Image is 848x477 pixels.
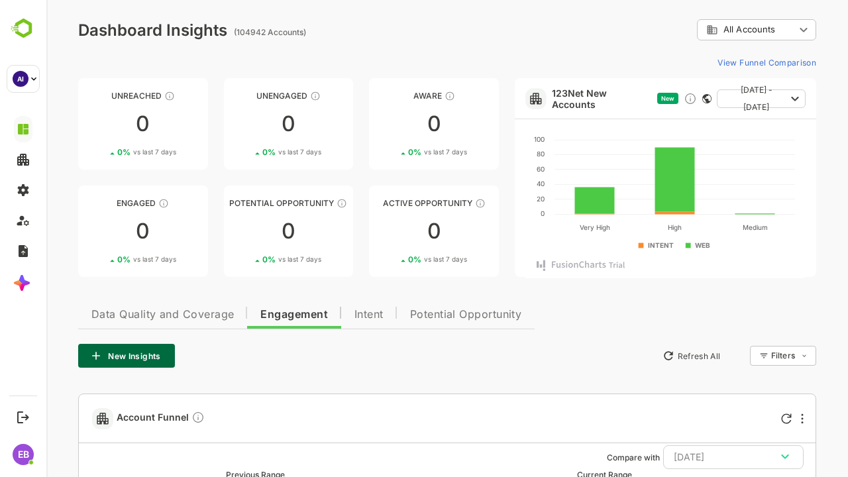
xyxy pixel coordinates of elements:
[533,223,564,232] text: Very High
[494,209,498,217] text: 0
[378,254,421,264] span: vs last 7 days
[627,449,747,466] div: [DATE]
[232,147,275,157] span: vs last 7 days
[87,147,130,157] span: vs last 7 days
[723,344,770,368] div: Filters
[429,198,439,209] div: These accounts have open opportunities which might be at any of the Sales Stages
[362,254,421,264] div: 0 %
[490,195,498,203] text: 20
[490,150,498,158] text: 80
[323,91,452,101] div: Aware
[216,254,275,264] div: 0 %
[232,254,275,264] span: vs last 7 days
[323,78,452,170] a: AwareThese accounts have just entered the buying cycle and need further nurturing00%vs last 7 days
[13,444,34,465] div: EB
[178,91,307,101] div: Unengaged
[505,87,606,110] a: 123Net New Accounts
[681,81,739,116] span: [DATE] - [DATE]
[666,52,770,73] button: View Funnel Comparison
[214,309,282,320] span: Engagement
[560,452,613,462] ag: Compare with
[71,147,130,157] div: 0 %
[178,198,307,208] div: Potential Opportunity
[70,411,158,426] span: Account Funnel
[308,309,337,320] span: Intent
[145,411,158,426] div: Compare Funnel to any previous dates, and click on any plot in the current funnel to view the det...
[323,221,452,242] div: 0
[398,91,409,101] div: These accounts have just entered the buying cycle and need further nurturing
[725,350,749,360] div: Filters
[32,78,162,170] a: UnreachedThese accounts have not been engaged with for a defined time period00%vs last 7 days
[216,147,275,157] div: 0 %
[378,147,421,157] span: vs last 7 days
[178,113,307,134] div: 0
[32,91,162,101] div: Unreached
[670,89,759,108] button: [DATE] - [DATE]
[13,71,28,87] div: AI
[490,165,498,173] text: 60
[610,345,680,366] button: Refresh All
[14,408,32,426] button: Logout
[656,94,665,103] div: This card does not support filter and segments
[490,180,498,187] text: 40
[112,198,123,209] div: These accounts are warm, further nurturing would qualify them to MQAs
[488,135,498,143] text: 100
[755,413,757,424] div: More
[696,223,721,231] text: Medium
[264,91,274,101] div: These accounts have not shown enough engagement and need nurturing
[362,147,421,157] div: 0 %
[32,221,162,242] div: 0
[187,27,264,37] ag: (104942 Accounts)
[660,24,749,36] div: All Accounts
[178,78,307,170] a: UnengagedThese accounts have not shown enough engagement and need nurturing00%vs last 7 days
[32,21,181,40] div: Dashboard Insights
[677,25,729,34] span: All Accounts
[323,185,452,277] a: Active OpportunityThese accounts have open opportunities which might be at any of the Sales Stage...
[735,413,745,424] div: Refresh
[651,17,770,43] div: All Accounts
[32,344,129,368] button: New Insights
[290,198,301,209] div: These accounts are MQAs and can be passed on to Inside Sales
[118,91,129,101] div: These accounts have not been engaged with for a defined time period
[71,254,130,264] div: 0 %
[621,223,635,232] text: High
[7,16,40,41] img: BambooboxLogoMark.f1c84d78b4c51b1a7b5f700c9845e183.svg
[364,309,476,320] span: Potential Opportunity
[323,198,452,208] div: Active Opportunity
[32,198,162,208] div: Engaged
[637,92,651,105] div: Discover new ICP-fit accounts showing engagement — via intent surges, anonymous website visits, L...
[45,309,187,320] span: Data Quality and Coverage
[87,254,130,264] span: vs last 7 days
[32,185,162,277] a: EngagedThese accounts are warm, further nurturing would qualify them to MQAs00%vs last 7 days
[323,113,452,134] div: 0
[178,185,307,277] a: Potential OpportunityThese accounts are MQAs and can be passed on to Inside Sales00%vs last 7 days
[617,445,757,469] button: [DATE]
[178,221,307,242] div: 0
[32,113,162,134] div: 0
[615,95,628,102] span: New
